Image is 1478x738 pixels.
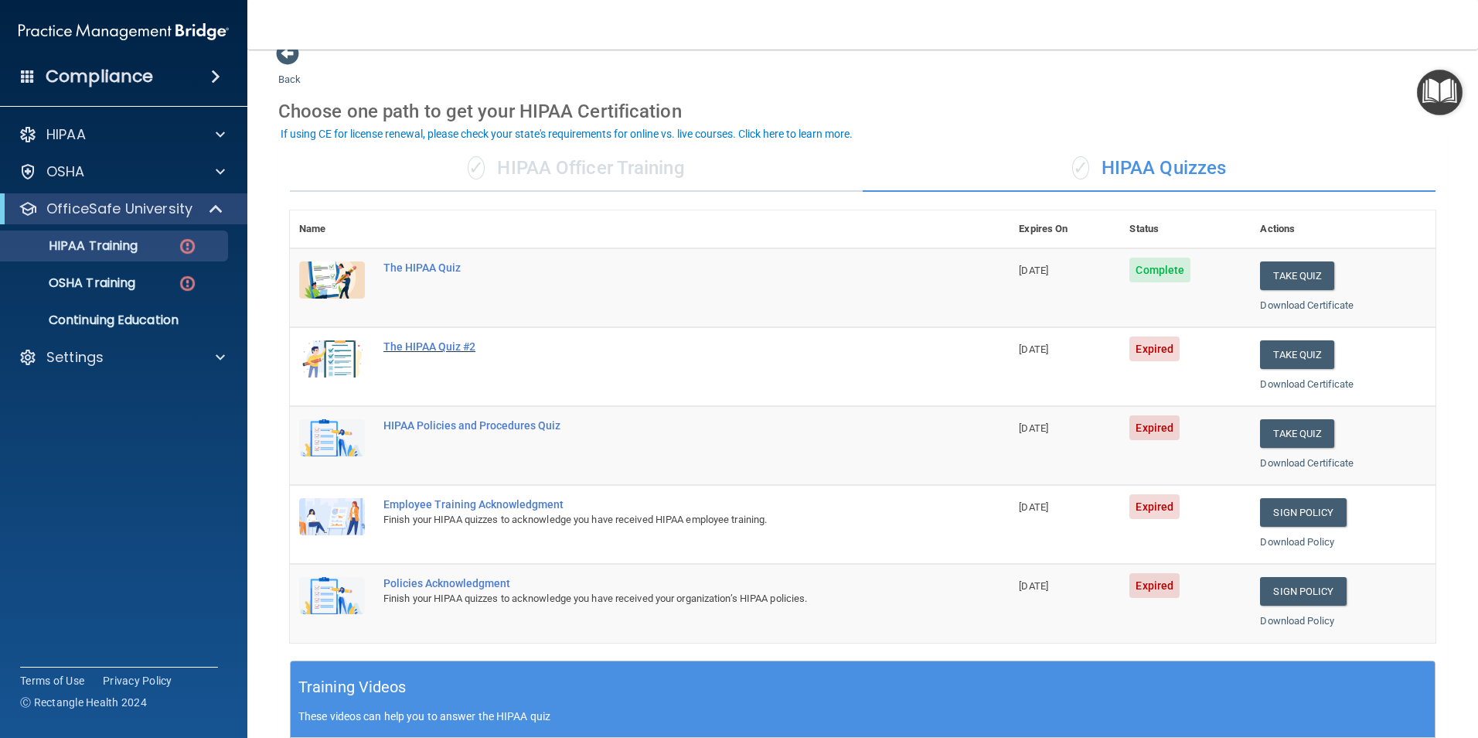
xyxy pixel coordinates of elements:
[383,498,932,511] div: Employee Training Acknowledgment
[19,348,225,367] a: Settings
[1260,457,1354,469] a: Download Certificate
[1019,422,1048,434] span: [DATE]
[1260,498,1346,527] a: Sign Policy
[1417,70,1463,115] button: Open Resource Center
[1129,573,1180,598] span: Expired
[1260,536,1334,548] a: Download Policy
[383,589,932,608] div: Finish your HIPAA quizzes to acknowledge you have received your organization’s HIPAA policies.
[1211,628,1459,690] iframe: Drift Widget Chat Controller
[46,66,153,87] h4: Compliance
[298,674,407,701] h5: Training Videos
[1019,580,1048,592] span: [DATE]
[298,710,1427,723] p: These videos can help you to answer the HIPAA quiz
[1260,378,1354,390] a: Download Certificate
[281,128,853,139] div: If using CE for license renewal, please check your state's requirements for online vs. live cours...
[1251,210,1435,248] th: Actions
[383,340,932,353] div: The HIPAA Quiz #2
[278,55,301,85] a: Back
[20,673,84,688] a: Terms of Use
[1260,299,1354,311] a: Download Certificate
[1129,258,1190,282] span: Complete
[46,162,85,181] p: OSHA
[178,237,197,256] img: danger-circle.6113f641.png
[383,577,932,589] div: Policies Acknowledgment
[46,348,104,367] p: Settings
[1260,577,1346,606] a: Sign Policy
[1260,419,1334,448] button: Take Quiz
[468,156,485,179] span: ✓
[1129,337,1180,361] span: Expired
[1120,210,1251,248] th: Status
[1019,501,1048,513] span: [DATE]
[1019,265,1048,276] span: [DATE]
[1129,494,1180,519] span: Expired
[19,162,225,181] a: OSHA
[278,89,1447,134] div: Choose one path to get your HIPAA Certification
[290,145,863,192] div: HIPAA Officer Training
[10,238,138,254] p: HIPAA Training
[19,16,229,47] img: PMB logo
[1260,340,1334,369] button: Take Quiz
[46,200,192,218] p: OfficeSafe University
[1260,615,1334,627] a: Download Policy
[10,275,135,291] p: OSHA Training
[1129,415,1180,440] span: Expired
[1010,210,1120,248] th: Expires On
[178,274,197,293] img: danger-circle.6113f641.png
[290,210,374,248] th: Name
[863,145,1435,192] div: HIPAA Quizzes
[19,200,224,218] a: OfficeSafe University
[103,673,172,688] a: Privacy Policy
[1019,343,1048,355] span: [DATE]
[20,695,147,710] span: Ⓒ Rectangle Health 2024
[19,125,225,144] a: HIPAA
[383,261,932,274] div: The HIPAA Quiz
[278,126,855,142] button: If using CE for license renewal, please check your state's requirements for online vs. live cours...
[1072,156,1089,179] span: ✓
[1260,261,1334,290] button: Take Quiz
[46,125,86,144] p: HIPAA
[10,313,221,328] p: Continuing Education
[383,419,932,432] div: HIPAA Policies and Procedures Quiz
[383,511,932,529] div: Finish your HIPAA quizzes to acknowledge you have received HIPAA employee training.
